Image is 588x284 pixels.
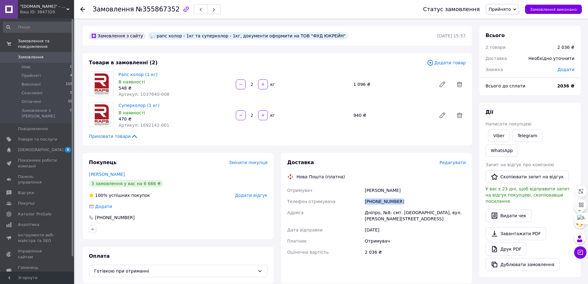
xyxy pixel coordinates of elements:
[89,32,145,40] div: Замовлення з сайту
[18,201,35,206] span: Покупці
[89,133,138,139] span: Приховати товари
[18,38,74,49] span: Замовлення та повідомлення
[18,147,64,153] span: [DEMOGRAPHIC_DATA]
[287,239,307,244] span: Платник
[119,123,169,128] span: Артикул: 1692142-001
[486,83,525,88] span: Всього до сплати
[229,160,268,165] span: Змінити покупця
[512,129,542,142] a: Telegram
[486,45,506,50] span: 2 товари
[486,258,560,271] button: Дублювати замовлення
[486,243,527,256] a: Друк PDF
[287,199,336,204] span: Телефон отримувача
[486,162,554,167] span: Запит на відгук про компанію
[148,32,348,40] div: рапс колор - 1кг та суперколор - 1кг, документи оформити на ТОВ "ФУД ЮКРЕЙН"
[486,67,503,72] span: Знижка
[364,185,467,196] div: [PERSON_NAME]
[95,193,107,198] span: 100%
[89,192,150,198] div: успішних покупок
[486,56,507,61] span: Доставка
[22,73,41,78] span: Прийняті
[119,92,169,97] span: Артикул: 1037640-008
[18,158,57,169] span: Показники роботи компанії
[423,6,480,12] div: Статус замовлення
[119,116,231,122] div: 470 ₴
[453,78,466,91] span: Видалити
[70,73,72,78] span: 4
[453,109,466,121] span: Видалити
[70,90,72,96] span: 5
[65,147,71,152] span: 5
[486,227,546,240] a: Завантажити PDF
[18,232,57,244] span: Інструменти веб-майстра та SEO
[18,248,57,260] span: Управління сайтом
[119,72,157,77] a: Рапс колор (1 кг)
[119,79,145,84] span: В наявності
[436,109,448,121] a: Редагувати
[18,190,34,196] span: Відгуки
[351,111,434,120] div: 940 ₴
[136,6,180,13] span: №355867352
[486,121,532,126] span: Написати покупцеві
[89,253,110,259] span: Оплата
[22,108,70,119] span: Замовлення з [PERSON_NAME]
[287,188,312,193] span: Отримувач
[150,33,155,38] img: :speech_balloon:
[119,103,160,108] a: Суперколор (1 кг)
[269,112,276,118] div: кг
[89,103,113,127] img: Суперколор (1 кг)
[20,9,74,15] div: Ваш ID: 3847320
[89,72,113,96] img: Рапс колор (1 кг)
[287,159,314,165] span: Доставка
[427,59,466,66] span: Додати товар
[18,174,57,185] span: Панель управління
[94,214,135,221] div: [PHONE_NUMBER]
[525,5,582,14] button: Замовлення виконано
[22,64,31,70] span: Нові
[557,83,574,88] b: 2036 ₴
[486,109,493,115] span: Дії
[437,33,466,38] time: [DATE] 15:57
[574,246,586,259] button: Чат з покупцем
[440,160,466,165] span: Редагувати
[486,186,570,204] span: У вас є 23 дні, щоб відправити запит на відгук покупцеві, скопіювавши посилання.
[488,129,510,142] a: Viber
[68,99,72,104] span: 19
[287,210,304,215] span: Адреса
[436,78,448,91] a: Редагувати
[22,99,41,104] span: Оплачені
[18,211,51,217] span: Каталог ProSale
[80,6,85,12] div: Повернутися назад
[18,137,57,142] span: Товари та послуги
[20,4,66,9] span: "vashi-specii.com.ua" - Інтернет-магазин
[119,110,145,115] span: В наявності
[364,224,467,235] div: [DATE]
[89,60,158,66] span: Товари в замовленні (2)
[486,144,518,157] a: WhatsApp
[119,85,231,91] div: 548 ₴
[235,193,267,198] span: Додати відгук
[364,196,467,207] div: [PHONE_NUMBER]
[364,235,467,247] div: Отримувач
[18,126,48,132] span: Повідомлення
[89,172,125,177] a: [PERSON_NAME]
[70,108,72,119] span: 0
[3,22,73,33] input: Пошук
[22,82,41,87] span: Виконані
[18,222,39,227] span: Аналітика
[287,227,323,232] span: Дата відправки
[557,44,574,50] div: 2 036 ₴
[557,67,574,72] span: Додати
[287,250,329,255] span: Оціночна вартість
[94,268,255,274] span: Готівкою при отриманні
[489,7,511,12] span: Прийнято
[89,180,163,187] div: 3 замовлення у вас на 6 666 ₴
[525,52,578,65] div: Необхідно уточнити
[269,81,276,87] div: кг
[486,209,532,222] button: Видати чек
[95,204,112,209] span: Додати
[351,80,434,89] div: 1 096 ₴
[364,207,467,224] div: Дніпро, №8: смт. [GEOGRAPHIC_DATA], вул. [PERSON_NAME][STREET_ADDRESS]
[70,64,72,70] span: 0
[486,170,569,183] button: Скопіювати запит на відгук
